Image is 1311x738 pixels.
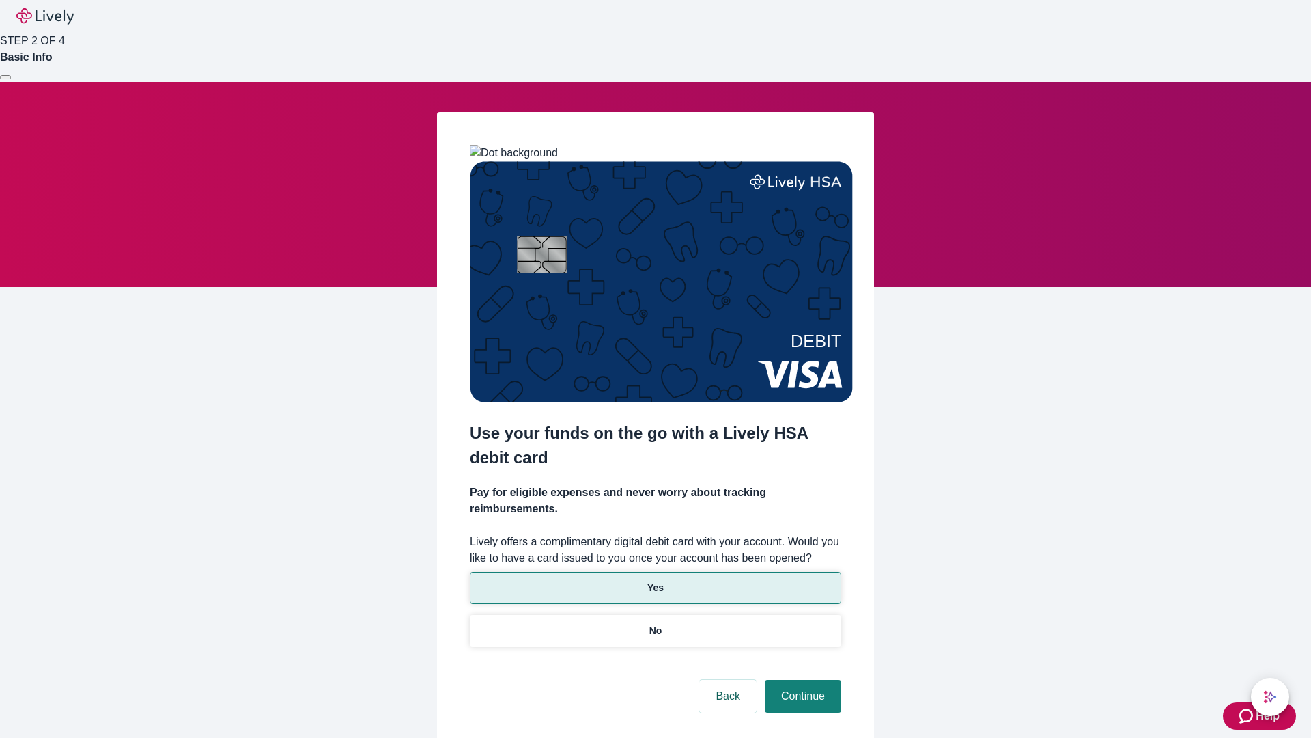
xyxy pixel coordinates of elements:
[647,581,664,595] p: Yes
[1263,690,1277,704] svg: Lively AI Assistant
[1251,678,1289,716] button: chat
[470,572,841,604] button: Yes
[470,484,841,517] h4: Pay for eligible expenses and never worry about tracking reimbursements.
[470,615,841,647] button: No
[16,8,74,25] img: Lively
[470,145,558,161] img: Dot background
[1239,708,1256,724] svg: Zendesk support icon
[649,624,662,638] p: No
[470,421,841,470] h2: Use your funds on the go with a Lively HSA debit card
[699,680,757,713] button: Back
[1256,708,1280,724] span: Help
[1223,702,1296,730] button: Zendesk support iconHelp
[470,534,841,566] label: Lively offers a complimentary digital debit card with your account. Would you like to have a card...
[470,161,853,402] img: Debit card
[765,680,841,713] button: Continue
